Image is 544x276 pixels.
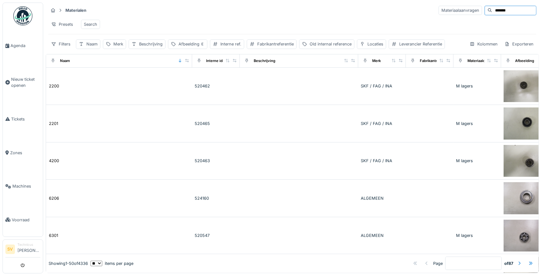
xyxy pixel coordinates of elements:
div: Page [433,260,443,266]
div: Technicus [17,242,40,247]
div: 2200 [49,83,59,89]
div: Merk [113,41,123,47]
div: ALGEMEEN [361,195,403,201]
div: Search [84,21,97,27]
div: Old internal reference [310,41,352,47]
div: 6206 [49,195,59,201]
a: Machines [3,169,43,203]
strong: Materialen [63,7,89,13]
span: Agenda [10,43,40,49]
div: 520547 [195,232,237,238]
div: SKF / FAG / INA [361,158,403,164]
div: ALGEMEEN [361,232,403,238]
div: Beschrijving [254,58,275,64]
div: Beschrijving [139,41,163,47]
div: Interne ref. [220,41,241,47]
div: Kolommen [467,39,500,49]
div: Showing 1 - 50 of 4336 [49,260,88,266]
div: 520462 [195,83,237,89]
div: Interne identificator [206,58,240,64]
span: Machines [12,183,40,189]
div: M lagers [456,232,499,238]
div: Merk [372,58,381,64]
div: M lagers [456,83,499,89]
li: [PERSON_NAME] [17,242,40,256]
div: Fabrikantreferentie [257,41,294,47]
div: Fabrikantreferentie [420,58,453,64]
div: Locaties [367,41,383,47]
a: Zones [3,136,43,169]
span: Nieuw ticket openen [11,76,40,88]
div: Presets [48,20,76,29]
span: Tickets [11,116,40,122]
div: Naam [60,58,70,64]
span: Zones [10,150,40,156]
div: M lagers [456,158,499,164]
div: 520465 [195,121,237,127]
div: Filters [48,39,73,49]
div: Materiaalaanvragen [439,6,482,15]
a: SV Technicus[PERSON_NAME] [5,242,40,258]
div: items per page [91,260,133,266]
div: Materiaalcategorie [467,58,500,64]
span: Voorraad [12,217,40,223]
div: 2201 [49,121,58,127]
a: Nieuw ticket openen [3,63,43,102]
div: SKF / FAG / INA [361,121,403,127]
div: Naam [86,41,97,47]
strong: of 87 [504,260,513,266]
a: Voorraad [3,203,43,237]
li: SV [5,245,15,254]
div: 6301 [49,232,58,238]
a: Tickets [3,102,43,136]
div: 524160 [195,195,237,201]
div: Exporteren [502,39,536,49]
div: 4200 [49,158,59,164]
div: M lagers [456,121,499,127]
div: Leverancier Referentie [399,41,442,47]
div: 520463 [195,158,237,164]
a: Agenda [3,29,43,63]
div: Afbeelding [178,41,205,47]
div: SKF / FAG / INA [361,83,403,89]
div: Afbeelding [515,58,534,64]
img: Badge_color-CXgf-gQk.svg [13,6,32,25]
